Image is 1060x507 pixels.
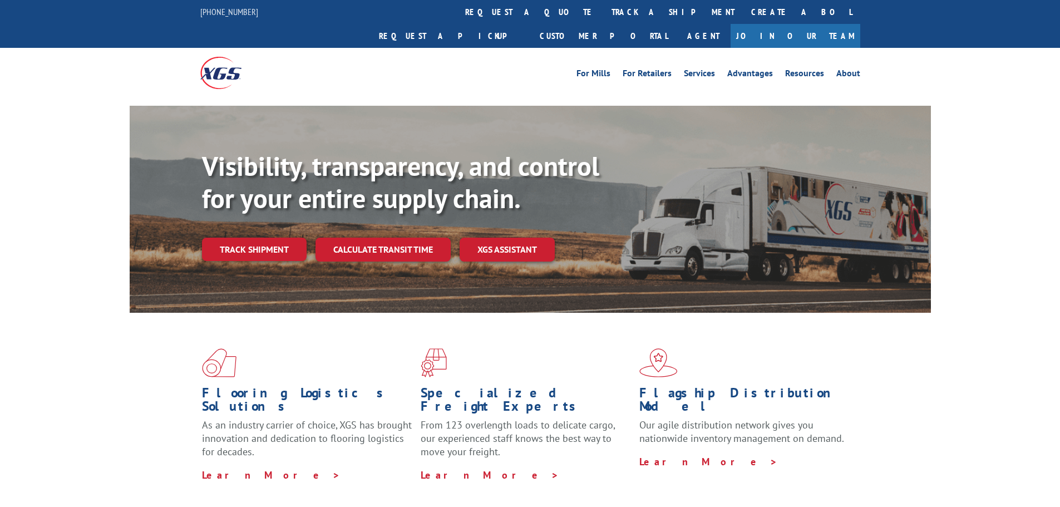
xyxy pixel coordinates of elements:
a: Join Our Team [731,24,860,48]
p: From 123 overlength loads to delicate cargo, our experienced staff knows the best way to move you... [421,419,631,468]
span: Our agile distribution network gives you nationwide inventory management on demand. [639,419,844,445]
a: For Mills [576,69,610,81]
a: For Retailers [623,69,672,81]
h1: Flooring Logistics Solutions [202,386,412,419]
a: Learn More > [639,455,778,468]
a: About [836,69,860,81]
a: Customer Portal [531,24,676,48]
a: Track shipment [202,238,307,261]
a: Services [684,69,715,81]
a: [PHONE_NUMBER] [200,6,258,17]
a: Request a pickup [371,24,531,48]
a: Advantages [727,69,773,81]
span: As an industry carrier of choice, XGS has brought innovation and dedication to flooring logistics... [202,419,412,458]
h1: Specialized Freight Experts [421,386,631,419]
img: xgs-icon-flagship-distribution-model-red [639,348,678,377]
h1: Flagship Distribution Model [639,386,850,419]
a: Agent [676,24,731,48]
a: Resources [785,69,824,81]
a: Calculate transit time [315,238,451,262]
a: Learn More > [421,469,559,481]
img: xgs-icon-focused-on-flooring-red [421,348,447,377]
b: Visibility, transparency, and control for your entire supply chain. [202,149,599,215]
a: Learn More > [202,469,341,481]
img: xgs-icon-total-supply-chain-intelligence-red [202,348,236,377]
a: XGS ASSISTANT [460,238,555,262]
